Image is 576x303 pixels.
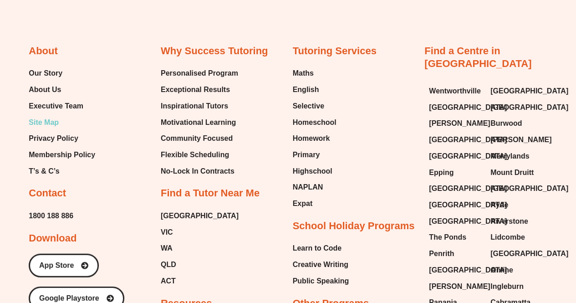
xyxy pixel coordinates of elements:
[429,133,507,147] span: [GEOGRAPHIC_DATA]
[29,148,95,162] a: Membership Policy
[161,164,238,178] a: No-Lock In Contracts
[29,45,58,58] h2: About
[161,45,268,58] h2: Why Success Tutoring
[29,209,73,223] a: 1800 188 886
[293,67,336,80] a: Maths
[161,132,238,145] a: Community Focused
[293,258,349,272] a: Creative Writing
[29,254,99,277] a: App Store
[161,226,239,239] a: VIC
[429,198,481,212] a: [GEOGRAPHIC_DATA]
[161,209,239,223] a: [GEOGRAPHIC_DATA]
[293,99,336,113] a: Selective
[429,166,454,180] span: Epping
[293,241,349,255] a: Learn to Code
[293,132,330,145] span: Homework
[161,83,230,97] span: Exceptional Results
[161,274,176,288] span: ACT
[29,83,95,97] a: About Us
[29,67,95,80] a: Our Story
[429,182,507,195] span: [GEOGRAPHIC_DATA]
[293,45,377,58] h2: Tutoring Services
[161,116,236,129] span: Motivational Learning
[161,241,239,255] a: WA
[29,164,59,178] span: T’s & C’s
[29,164,95,178] a: T’s & C’s
[293,258,348,272] span: Creative Writing
[490,133,543,147] a: [PERSON_NAME]
[429,198,507,212] span: [GEOGRAPHIC_DATA]
[293,220,415,233] h2: School Holiday Programs
[490,182,543,195] a: [GEOGRAPHIC_DATA]
[490,182,568,195] span: [GEOGRAPHIC_DATA]
[161,164,234,178] span: No-Lock In Contracts
[429,84,481,98] a: Wentworthville
[161,148,238,162] a: Flexible Scheduling
[429,182,481,195] a: [GEOGRAPHIC_DATA]
[293,197,313,211] span: Expat
[490,166,543,180] a: Mount Druitt
[490,84,568,98] span: [GEOGRAPHIC_DATA]
[29,116,59,129] span: Site Map
[293,83,336,97] a: English
[29,99,95,113] a: Executive Team
[161,274,239,288] a: ACT
[429,133,481,147] a: [GEOGRAPHIC_DATA]
[490,117,522,130] span: Burwood
[39,262,74,269] span: App Store
[161,83,238,97] a: Exceptional Results
[29,99,83,113] span: Executive Team
[293,274,349,288] a: Public Speaking
[161,226,173,239] span: VIC
[29,132,78,145] span: Privacy Policy
[424,45,531,70] a: Find a Centre in [GEOGRAPHIC_DATA]
[429,166,481,180] a: Epping
[293,148,336,162] a: Primary
[293,180,323,194] span: NAPLAN
[293,132,336,145] a: Homework
[490,133,551,147] span: [PERSON_NAME]
[29,187,66,200] h2: Contact
[424,200,576,303] iframe: Chat Widget
[293,83,319,97] span: English
[490,198,543,212] a: Ryde
[161,99,228,113] span: Inspirational Tutors
[161,187,260,200] h2: Find a Tutor Near Me
[161,116,238,129] a: Motivational Learning
[29,232,76,245] h2: Download
[293,180,336,194] a: NAPLAN
[293,164,332,178] span: Highschool
[490,101,568,114] span: [GEOGRAPHIC_DATA]
[161,132,233,145] span: Community Focused
[293,67,314,80] span: Maths
[161,67,238,80] a: Personalised Program
[429,101,481,114] a: [GEOGRAPHIC_DATA]
[293,99,324,113] span: Selective
[429,101,507,114] span: [GEOGRAPHIC_DATA]
[490,198,508,212] span: Ryde
[429,117,481,130] a: [PERSON_NAME]
[161,241,173,255] span: WA
[161,258,176,272] span: QLD
[293,116,336,129] span: Homeschool
[293,241,342,255] span: Learn to Code
[490,149,543,163] a: Merrylands
[29,67,62,80] span: Our Story
[161,148,229,162] span: Flexible Scheduling
[490,101,543,114] a: [GEOGRAPHIC_DATA]
[490,117,543,130] a: Burwood
[429,117,490,130] span: [PERSON_NAME]
[161,258,239,272] a: QLD
[429,149,507,163] span: [GEOGRAPHIC_DATA]
[161,99,238,113] a: Inspirational Tutors
[293,197,336,211] a: Expat
[490,84,543,98] a: [GEOGRAPHIC_DATA]
[490,149,529,163] span: Merrylands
